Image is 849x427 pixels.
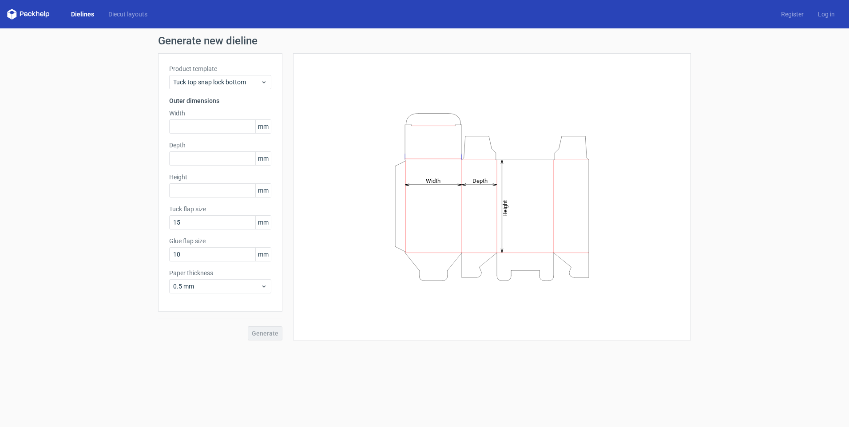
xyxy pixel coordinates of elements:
[64,10,101,19] a: Dielines
[169,173,271,182] label: Height
[101,10,155,19] a: Diecut layouts
[255,120,271,133] span: mm
[173,78,261,87] span: Tuck top snap lock bottom
[472,177,488,184] tspan: Depth
[255,216,271,229] span: mm
[169,269,271,277] label: Paper thickness
[255,184,271,197] span: mm
[255,152,271,165] span: mm
[169,205,271,213] label: Tuck flap size
[169,64,271,73] label: Product template
[502,200,508,216] tspan: Height
[169,96,271,105] h3: Outer dimensions
[255,248,271,261] span: mm
[169,109,271,118] label: Width
[169,141,271,150] label: Depth
[173,282,261,291] span: 0.5 mm
[158,36,691,46] h1: Generate new dieline
[811,10,842,19] a: Log in
[426,177,440,184] tspan: Width
[169,237,271,245] label: Glue flap size
[774,10,811,19] a: Register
